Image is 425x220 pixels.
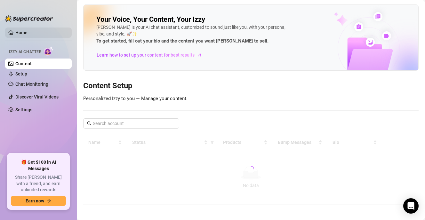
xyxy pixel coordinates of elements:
[96,50,207,60] a: Learn how to set up your content for best results
[5,15,53,22] img: logo-BBDzfeDw.svg
[93,120,170,127] input: Search account
[96,24,288,45] div: [PERSON_NAME] is your AI chat assistant, customized to sound just like you, with your persona, vi...
[15,30,28,35] a: Home
[96,38,269,44] strong: To get started, fill out your bio and the content you want [PERSON_NAME] to sell.
[196,52,203,58] span: arrow-right
[248,166,254,172] span: loading
[26,198,44,203] span: Earn now
[97,51,195,59] span: Learn how to set up your content for best results
[15,61,32,66] a: Content
[403,198,419,214] div: Open Intercom Messenger
[83,81,419,91] h3: Content Setup
[15,71,27,76] a: Setup
[15,94,59,99] a: Discover Viral Videos
[319,5,418,70] img: ai-chatter-content-library-cLFOSyPT.png
[15,82,48,87] a: Chat Monitoring
[96,15,205,24] h2: Your Voice, Your Content, Your Izzy
[83,96,188,101] span: Personalized Izzy to you — Manage your content.
[15,107,32,112] a: Settings
[44,46,54,56] img: AI Chatter
[11,159,66,172] span: 🎁 Get $100 in AI Messages
[87,121,92,126] span: search
[9,49,41,55] span: Izzy AI Chatter
[11,196,66,206] button: Earn nowarrow-right
[11,174,66,193] span: Share [PERSON_NAME] with a friend, and earn unlimited rewards
[47,199,51,203] span: arrow-right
